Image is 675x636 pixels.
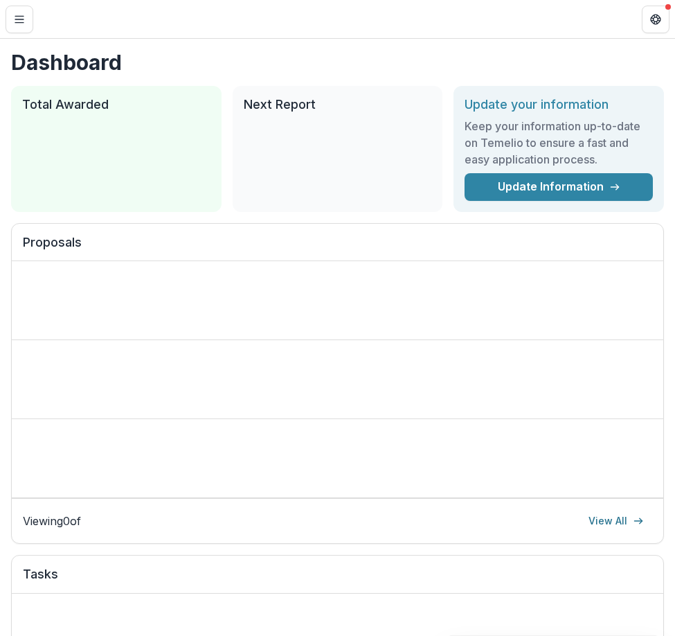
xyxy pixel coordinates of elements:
h3: Keep your information up-to-date on Temelio to ensure a fast and easy application process. [465,118,653,168]
button: Get Help [642,6,669,33]
h2: Tasks [23,567,652,593]
h1: Dashboard [11,50,664,75]
a: View All [580,510,652,532]
h2: Next Report [244,97,432,112]
h2: Update your information [465,97,653,112]
a: Update Information [465,173,653,201]
p: Viewing 0 of [23,513,81,529]
h2: Total Awarded [22,97,210,112]
button: Toggle Menu [6,6,33,33]
h2: Proposals [23,235,652,261]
